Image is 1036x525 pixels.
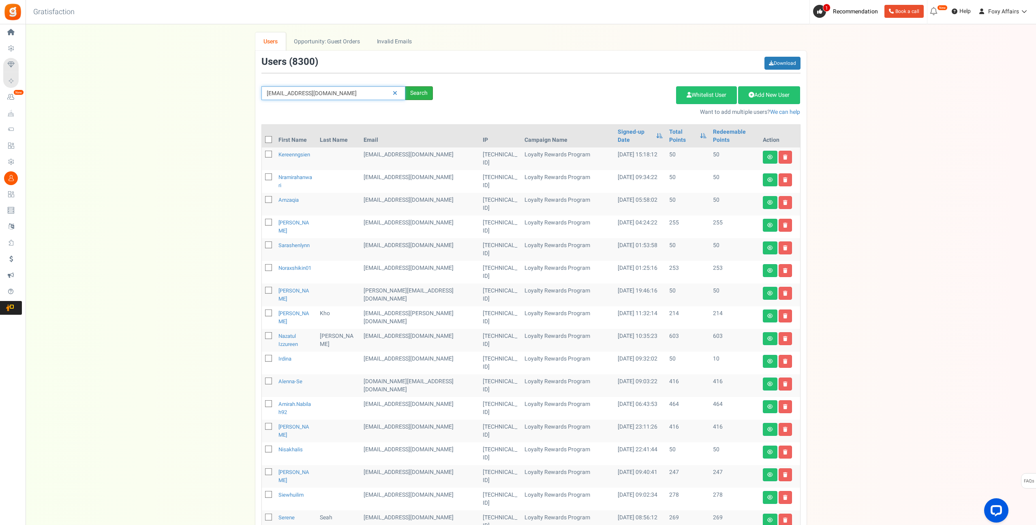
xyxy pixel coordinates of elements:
input: Search by email or name [261,86,405,100]
td: [TECHNICAL_ID] [479,147,521,170]
td: [DATE] 10:35:23 [614,329,666,352]
td: Loyalty Rewards Program [521,397,614,420]
a: Serene [278,514,295,521]
span: Recommendation [833,7,878,16]
em: New [937,5,948,11]
td: Loyalty Rewards Program [521,465,614,488]
td: [TECHNICAL_ID] [479,193,521,216]
h3: Gratisfaction [24,4,83,20]
a: irdina [278,355,291,363]
i: Delete user [783,359,788,364]
i: View details [767,223,773,228]
th: First Name [275,125,317,147]
td: 247 [710,465,760,488]
p: Want to add multiple users? [445,108,801,116]
a: We can help [770,108,800,116]
a: amirah.nabilah92 [278,400,311,416]
a: 1 Recommendation [813,5,881,18]
td: Loyalty Rewards Program [521,329,614,352]
th: Action [760,125,800,147]
a: Signed-up Date [618,128,652,144]
i: View details [767,404,773,409]
td: customer [360,442,479,465]
td: Loyalty Rewards Program [521,170,614,193]
td: [DATE] 06:43:53 [614,397,666,420]
td: customer [360,261,479,284]
a: [PERSON_NAME] [278,468,309,484]
td: Loyalty Rewards Program [521,238,614,261]
td: 464 [710,397,760,420]
td: 416 [710,374,760,397]
i: View details [767,336,773,341]
a: siewhuilim [278,491,304,499]
td: [TECHNICAL_ID] [479,397,521,420]
td: [DATE] 11:32:14 [614,306,666,329]
td: 50 [666,352,710,374]
td: 50 [666,442,710,465]
td: [DATE] 01:53:58 [614,238,666,261]
a: [PERSON_NAME] [278,219,309,235]
span: Help [957,7,971,15]
i: View details [767,427,773,432]
td: 255 [710,216,760,238]
i: View details [767,177,773,182]
a: Reset [389,86,401,100]
i: View details [767,382,773,386]
td: 416 [666,420,710,442]
td: [TECHNICAL_ID] [479,352,521,374]
a: sarashenlynn [278,241,310,249]
td: 50 [666,170,710,193]
td: 10 [710,352,760,374]
div: Search [405,86,433,100]
td: customer [360,374,479,397]
td: 50 [666,238,710,261]
td: [TECHNICAL_ID] [479,284,521,306]
td: 603 [710,329,760,352]
td: customer [360,352,479,374]
a: nisakhalis [278,446,303,453]
i: View details [767,155,773,160]
span: 1 [823,4,831,12]
a: [PERSON_NAME] [278,309,309,325]
td: customer [360,329,479,352]
td: customer [360,147,479,170]
i: View details [767,472,773,477]
td: customer [360,420,479,442]
td: [DATE] 01:25:16 [614,261,666,284]
a: Add New User [738,86,800,104]
td: [TECHNICAL_ID] [479,238,521,261]
td: Loyalty Rewards Program [521,442,614,465]
td: customer [360,193,479,216]
td: 464 [666,397,710,420]
td: Loyalty Rewards Program [521,193,614,216]
td: 253 [710,261,760,284]
th: IP [479,125,521,147]
td: [DATE] 05:58:02 [614,193,666,216]
span: FAQs [1023,474,1034,489]
td: 278 [666,488,710,510]
td: 603 [666,329,710,352]
a: Help [948,5,974,18]
td: customer [360,397,479,420]
td: 50 [710,238,760,261]
a: alenna-se [278,378,302,385]
i: Delete user [783,495,788,500]
i: Delete user [783,336,788,341]
a: Redeemable Points [713,128,756,144]
td: [DATE] 09:32:02 [614,352,666,374]
i: Delete user [783,450,788,455]
td: [TECHNICAL_ID] [479,261,521,284]
td: Loyalty Rewards Program [521,420,614,442]
a: [PERSON_NAME] [278,287,309,303]
img: Gratisfaction [4,3,22,21]
td: 416 [710,420,760,442]
td: [PERSON_NAME] [317,329,360,352]
i: Delete user [783,245,788,250]
i: Delete user [783,314,788,318]
td: [DATE] 22:41:44 [614,442,666,465]
a: Total Points [669,128,696,144]
td: [TECHNICAL_ID] [479,170,521,193]
a: Opportunity: Guest Orders [286,32,368,51]
i: Delete user [783,155,788,160]
td: 50 [666,193,710,216]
